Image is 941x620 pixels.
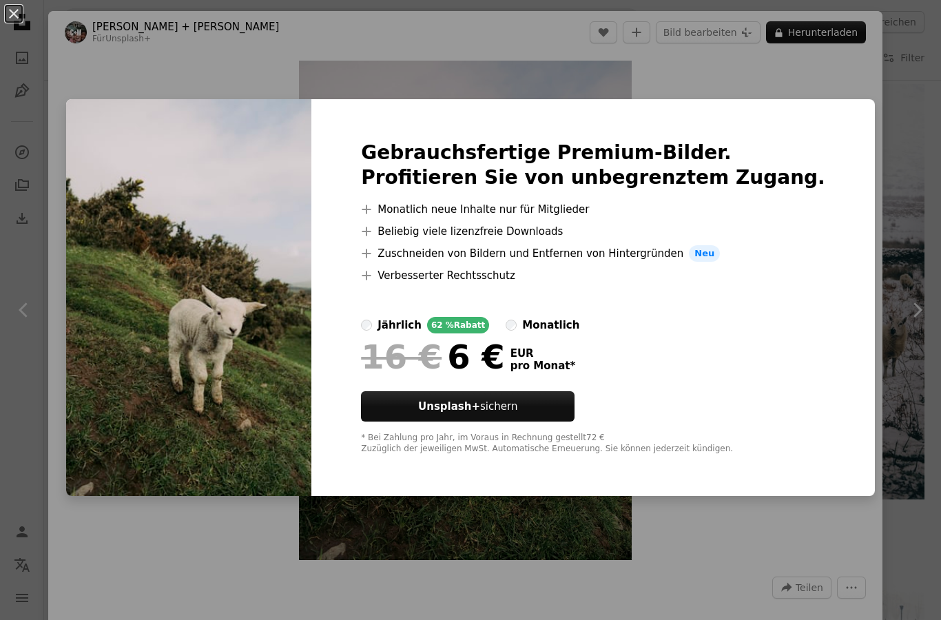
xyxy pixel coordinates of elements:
[689,245,720,262] span: Neu
[361,141,825,190] h2: Gebrauchsfertige Premium-Bilder. Profitieren Sie von unbegrenztem Zugang.
[361,223,825,240] li: Beliebig viele lizenzfreie Downloads
[506,320,517,331] input: monatlich
[361,267,825,284] li: Verbesserter Rechtsschutz
[427,317,489,333] div: 62 % Rabatt
[361,391,575,422] button: Unsplash+sichern
[361,339,442,375] span: 16 €
[510,360,576,372] span: pro Monat *
[418,400,480,413] strong: Unsplash+
[361,201,825,218] li: Monatlich neue Inhalte nur für Mitglieder
[361,320,372,331] input: jährlich62 %Rabatt
[378,317,422,333] div: jährlich
[361,245,825,262] li: Zuschneiden von Bildern und Entfernen von Hintergründen
[66,99,311,496] img: premium_photo-1734415106114-156b3f40ce82
[361,339,504,375] div: 6 €
[522,317,579,333] div: monatlich
[361,433,825,455] div: * Bei Zahlung pro Jahr, im Voraus in Rechnung gestellt 72 € Zuzüglich der jeweiligen MwSt. Automa...
[510,347,576,360] span: EUR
